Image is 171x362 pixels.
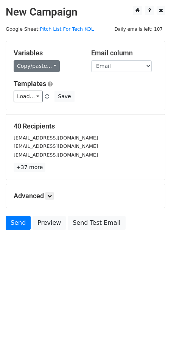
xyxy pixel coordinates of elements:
[14,60,60,72] a: Copy/paste...
[40,26,94,32] a: Pitch List For Tech KOL
[6,26,94,32] small: Google Sheet:
[14,135,98,141] small: [EMAIL_ADDRESS][DOMAIN_NAME]
[14,143,98,149] small: [EMAIL_ADDRESS][DOMAIN_NAME]
[91,49,157,57] h5: Email column
[14,192,157,200] h5: Advanced
[68,216,125,230] a: Send Test Email
[133,326,171,362] iframe: Chat Widget
[14,91,43,102] a: Load...
[14,163,45,172] a: +37 more
[54,91,74,102] button: Save
[112,26,165,32] a: Daily emails left: 107
[14,152,98,158] small: [EMAIL_ADDRESS][DOMAIN_NAME]
[14,49,80,57] h5: Variables
[14,122,157,130] h5: 40 Recipients
[14,80,46,88] a: Templates
[6,6,165,19] h2: New Campaign
[6,216,31,230] a: Send
[33,216,66,230] a: Preview
[112,25,165,33] span: Daily emails left: 107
